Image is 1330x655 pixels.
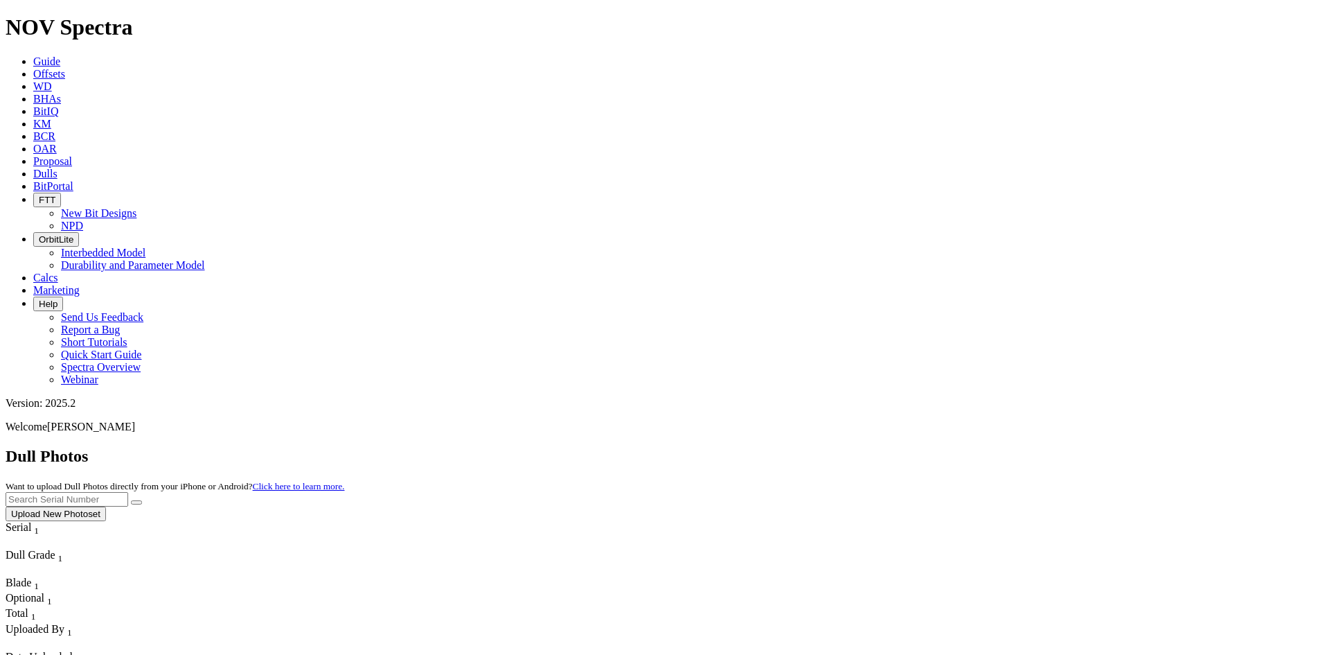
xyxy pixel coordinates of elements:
[34,577,39,588] span: Sort None
[6,592,54,607] div: Sort None
[39,195,55,205] span: FTT
[33,180,73,192] a: BitPortal
[6,549,103,564] div: Dull Grade Sort None
[58,553,63,564] sub: 1
[61,349,141,360] a: Quick Start Guide
[61,324,120,335] a: Report a Bug
[61,207,136,219] a: New Bit Designs
[6,492,128,507] input: Search Serial Number
[6,549,55,561] span: Dull Grade
[31,607,36,619] span: Sort None
[31,612,36,622] sub: 1
[6,577,31,588] span: Blade
[58,549,63,561] span: Sort None
[33,284,80,296] a: Marketing
[34,521,39,533] span: Sort None
[6,15,1324,40] h1: NOV Spectra
[61,220,83,232] a: NPD
[47,592,52,604] span: Sort None
[6,623,136,638] div: Uploaded By Sort None
[33,93,61,105] a: BHAs
[47,596,52,606] sub: 1
[33,297,63,311] button: Help
[6,507,106,521] button: Upload New Photoset
[33,272,58,283] a: Calcs
[6,481,344,491] small: Want to upload Dull Photos directly from your iPhone or Android?
[33,80,52,92] a: WD
[67,627,72,638] sub: 1
[61,361,141,373] a: Spectra Overview
[34,581,39,591] sub: 1
[61,311,143,323] a: Send Us Feedback
[33,155,72,167] a: Proposal
[6,397,1324,410] div: Version: 2025.2
[6,623,136,651] div: Sort None
[61,374,98,385] a: Webinar
[33,68,65,80] a: Offsets
[47,421,135,433] span: [PERSON_NAME]
[6,521,31,533] span: Serial
[6,607,28,619] span: Total
[61,247,145,259] a: Interbedded Model
[34,525,39,536] sub: 1
[33,143,57,155] a: OAR
[6,521,64,536] div: Serial Sort None
[6,577,54,592] div: Sort None
[33,130,55,142] a: BCR
[33,168,57,180] a: Dulls
[6,592,44,604] span: Optional
[33,118,51,130] a: KM
[6,638,136,651] div: Column Menu
[61,259,205,271] a: Durability and Parameter Model
[33,193,61,207] button: FTT
[6,536,64,549] div: Column Menu
[6,592,54,607] div: Optional Sort None
[253,481,345,491] a: Click here to learn more.
[67,623,72,635] span: Sort None
[6,564,103,577] div: Column Menu
[6,577,54,592] div: Blade Sort None
[39,299,57,309] span: Help
[6,607,54,622] div: Sort None
[33,232,79,247] button: OrbitLite
[33,105,58,117] a: BitIQ
[6,521,64,549] div: Sort None
[39,234,73,245] span: OrbitLite
[6,549,103,577] div: Sort None
[61,336,127,348] a: Short Tutorials
[6,623,64,635] span: Uploaded By
[33,55,60,67] a: Guide
[6,607,54,622] div: Total Sort None
[6,447,1324,466] h2: Dull Photos
[6,421,1324,433] p: Welcome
